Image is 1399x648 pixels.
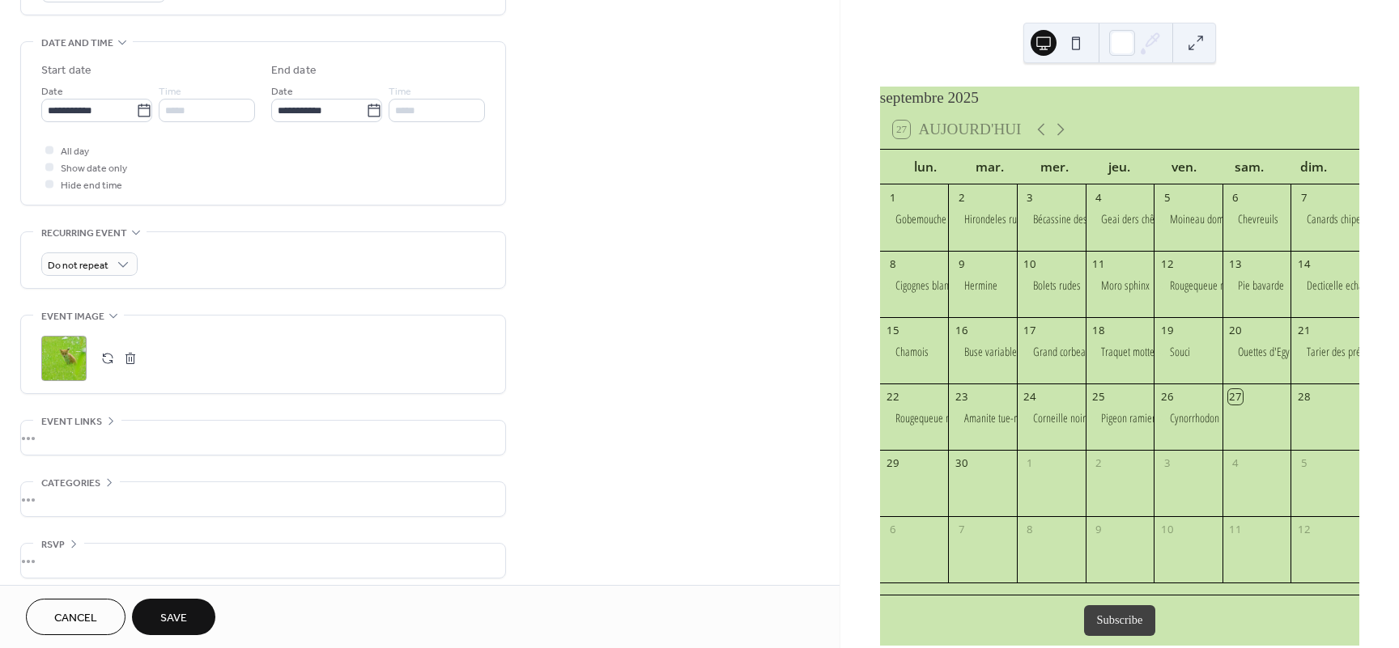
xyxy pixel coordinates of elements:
[964,277,997,294] div: Hermine
[1228,523,1243,537] div: 11
[389,83,411,100] span: Time
[1159,190,1174,205] div: 5
[880,87,1359,110] div: septembre 2025
[880,410,949,426] div: Rougequeue noir
[1238,344,1302,360] div: Ouettes d'Egypte
[54,610,97,627] span: Cancel
[895,277,966,294] div: Cigognes blanches
[880,277,949,294] div: Cigognes blanches
[1086,277,1154,294] div: Moro sphinx
[1307,277,1387,294] div: Decticelle echassière
[1228,323,1243,337] div: 20
[1223,211,1291,227] div: Chevreuils
[41,225,127,242] span: Recurring event
[1017,277,1086,294] div: Bolets rudes
[1170,277,1235,294] div: Rougequeue noir
[1017,344,1086,360] div: Grand corbeau
[61,160,127,177] span: Show date only
[1033,211,1116,227] div: Bécassine des marais
[1101,277,1150,294] div: Moro sphinx
[1297,523,1312,537] div: 12
[1154,211,1223,227] div: Moineau domestique
[955,256,969,271] div: 9
[41,83,63,100] span: Date
[61,143,89,160] span: All day
[41,308,104,325] span: Event image
[1101,410,1155,426] div: Pigeon ramier
[1086,211,1154,227] div: Geai ders chênes
[1033,410,1091,426] div: Corneille noire
[1152,150,1217,184] div: ven.
[1017,410,1086,426] div: Corneille noire
[1170,344,1190,360] div: Souci
[886,523,900,537] div: 6
[1297,190,1312,205] div: 7
[1023,523,1037,537] div: 8
[21,482,505,516] div: •••
[61,177,122,194] span: Hide end time
[1084,605,1156,636] button: Subscribe
[1238,211,1278,227] div: Chevreuils
[880,211,949,227] div: Gobemouche noir
[955,190,969,205] div: 2
[1091,190,1106,205] div: 4
[1023,456,1037,471] div: 1
[895,211,964,227] div: Gobemouche noir
[1238,277,1284,294] div: Pie bavarde
[1228,256,1243,271] div: 13
[1170,410,1219,426] div: Cynorrhodon
[1307,211,1375,227] div: Canards chipeaux
[1307,344,1365,360] div: Tarier des prés
[159,83,181,100] span: Time
[948,277,1017,294] div: Hermine
[21,544,505,578] div: •••
[1023,190,1037,205] div: 3
[41,475,100,492] span: Categories
[886,256,900,271] div: 8
[1091,523,1106,537] div: 9
[886,323,900,337] div: 15
[880,344,949,360] div: Chamois
[1159,456,1174,471] div: 3
[958,150,1023,184] div: mar.
[48,256,108,275] span: Do not repeat
[1091,256,1106,271] div: 11
[955,523,969,537] div: 7
[1159,256,1174,271] div: 12
[948,211,1017,227] div: Hirondeles rustiques
[1291,211,1359,227] div: Canards chipeaux
[26,599,125,635] button: Cancel
[1023,323,1037,337] div: 17
[1282,150,1346,184] div: dim.
[1154,344,1223,360] div: Souci
[1154,410,1223,426] div: Cynorrhodon
[1297,256,1312,271] div: 14
[893,150,958,184] div: lun.
[1170,211,1252,227] div: Moineau domestique
[1291,344,1359,360] div: Tarier des prés
[895,410,961,426] div: Rougequeue noir
[1023,389,1037,404] div: 24
[1091,323,1106,337] div: 18
[1297,456,1312,471] div: 5
[41,336,87,381] div: ;
[1017,211,1086,227] div: Bécassine des marais
[1159,389,1174,404] div: 26
[1033,277,1081,294] div: Bolets rudes
[955,323,969,337] div: 16
[1091,456,1106,471] div: 2
[160,610,187,627] span: Save
[1228,389,1243,404] div: 27
[1023,150,1087,184] div: mer.
[41,35,113,52] span: Date and time
[886,389,900,404] div: 22
[1159,523,1174,537] div: 10
[271,83,293,100] span: Date
[132,599,215,635] button: Save
[964,211,1044,227] div: Hirondeles rustiques
[964,410,1048,426] div: Amanite tue-mouches
[886,456,900,471] div: 29
[271,62,317,79] div: End date
[886,190,900,205] div: 1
